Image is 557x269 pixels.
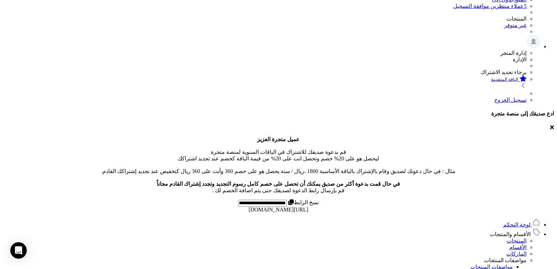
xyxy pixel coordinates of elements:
[507,251,527,257] a: الماركات
[3,136,554,194] p: قم بدعوة صديقك للاشتراك في الباقات السنوية لمنصة متجرة ليحصل هو على 20% خصم وتحصل انت على 20% من ...
[3,15,527,22] li: المنتجات
[3,75,527,90] a: الباقة المتقدمة
[504,222,541,228] a: لوحة التحكم
[510,244,527,250] a: الأقسام
[287,199,319,205] label: نسخ الرابط
[257,136,300,142] b: عميل متجرة العزيز
[505,22,527,28] a: غير متوفر
[10,242,27,259] div: Open Intercom Messenger
[524,3,527,9] span: 5
[3,56,527,63] li: الإدارة
[507,238,527,244] a: المنتجات
[500,50,527,56] span: إدارة المتجر
[3,69,527,75] li: برجاء تجديد الاشتراك
[491,77,519,82] small: الباقة المتقدمة
[490,231,531,237] span: الأقسام والمنتجات
[484,257,527,263] a: مواصفات المنتجات
[3,207,554,213] div: [URL][DOMAIN_NAME]
[453,3,527,9] a: 5عملاء منتظرين موافقة التسجيل
[157,181,400,187] b: في حال قمت بدعوة أكثر من صديق يمكنك أن تحصل على خصم كامل رسوم التجديد وتجدد إشتراك القادم مجاناً
[504,222,531,228] span: لوحة التحكم
[494,97,527,103] a: تسجيل الخروج
[3,110,554,117] h4: ادع صديقك إلى منصة متجرة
